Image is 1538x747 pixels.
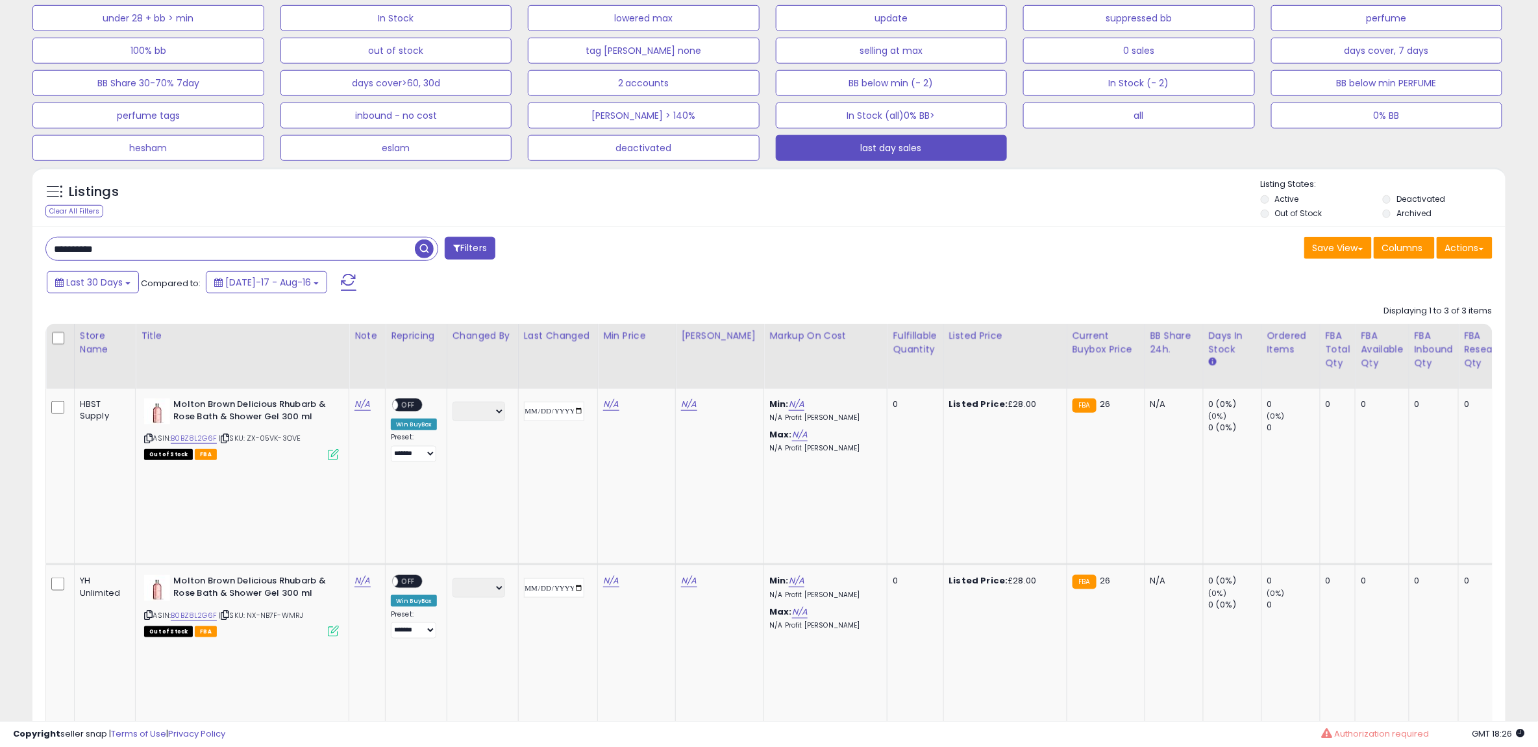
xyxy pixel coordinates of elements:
[219,433,301,443] span: | SKU: ZX-05VK-3OVE
[1275,193,1299,204] label: Active
[195,449,217,460] span: FBA
[141,329,343,343] div: Title
[168,728,225,740] a: Privacy Policy
[144,449,193,460] span: All listings that are currently out of stock and unavailable for purchase on Amazon
[603,398,619,411] a: N/A
[764,324,887,389] th: The percentage added to the cost of goods (COGS) that forms the calculator for Min & Max prices.
[225,276,311,289] span: [DATE]-17 - Aug-16
[1209,356,1217,368] small: Days In Stock.
[528,5,760,31] button: lowered max
[769,606,792,618] b: Max:
[80,575,125,598] div: YH Unlimited
[949,575,1057,587] div: £28.00
[518,324,598,389] th: CSV column name: cust_attr_1_Last Changed
[769,428,792,441] b: Max:
[528,70,760,96] button: 2 accounts
[792,606,808,618] a: N/A
[1209,398,1261,410] div: 0 (0%)
[32,103,264,129] button: perfume tags
[1267,422,1320,434] div: 0
[280,70,512,96] button: days cover>60, 30d
[528,38,760,64] button: tag [PERSON_NAME] none
[1209,422,1261,434] div: 0 (0%)
[792,428,808,441] a: N/A
[1326,398,1346,410] div: 0
[47,271,139,293] button: Last 30 Days
[173,398,331,426] b: Molton Brown Delicious Rhubarb & Rose Bath & Shower Gel 300 ml
[391,610,437,639] div: Preset:
[354,329,380,343] div: Note
[1374,237,1435,259] button: Columns
[144,398,170,424] img: 31sdBGuBlbL._SL40_.jpg
[1150,398,1193,410] div: N/A
[1361,329,1403,370] div: FBA Available Qty
[1415,575,1449,587] div: 0
[949,398,1008,410] b: Listed Price:
[206,271,327,293] button: [DATE]-17 - Aug-16
[1209,599,1261,611] div: 0 (0%)
[776,38,1008,64] button: selling at max
[1464,575,1518,587] div: 0
[893,398,933,410] div: 0
[1209,575,1261,587] div: 0 (0%)
[80,329,130,356] div: Store Name
[453,329,513,343] div: Changed by
[32,135,264,161] button: hesham
[280,38,512,64] button: out of stock
[1271,5,1503,31] button: perfume
[141,277,201,289] span: Compared to:
[776,5,1008,31] button: update
[45,205,103,217] div: Clear All Filters
[1275,208,1322,219] label: Out of Stock
[524,329,593,343] div: Last Changed
[1472,728,1525,740] span: 2025-09-16 18:26 GMT
[398,576,419,587] span: OFF
[769,444,877,453] p: N/A Profit [PERSON_NAME]
[776,135,1008,161] button: last day sales
[1100,574,1110,587] span: 26
[1209,411,1227,421] small: (0%)
[1261,178,1506,191] p: Listing States:
[1267,599,1320,611] div: 0
[1464,398,1518,410] div: 0
[66,276,123,289] span: Last 30 Days
[1267,398,1320,410] div: 0
[1209,588,1227,598] small: (0%)
[789,398,804,411] a: N/A
[1267,329,1315,356] div: Ordered Items
[32,5,264,31] button: under 28 + bb > min
[1464,329,1522,370] div: FBA Researching Qty
[1271,103,1503,129] button: 0% BB
[776,70,1008,96] button: BB below min (- 2)
[391,329,441,343] div: Repricing
[1023,38,1255,64] button: 0 sales
[1023,103,1255,129] button: all
[1271,38,1503,64] button: days cover, 7 days
[776,103,1008,129] button: In Stock (all)0% BB>
[219,610,303,620] span: | SKU: NX-NB7F-WMRJ
[391,419,437,430] div: Win BuyBox
[173,575,331,602] b: Molton Brown Delicious Rhubarb & Rose Bath & Shower Gel 300 ml
[1397,208,1432,219] label: Archived
[354,574,370,587] a: N/A
[1267,588,1285,598] small: (0%)
[789,574,804,587] a: N/A
[1361,575,1398,587] div: 0
[195,626,217,637] span: FBA
[1271,70,1503,96] button: BB below min PERFUME
[769,621,877,630] p: N/A Profit [PERSON_NAME]
[354,398,370,411] a: N/A
[949,398,1057,410] div: £28.00
[1267,411,1285,421] small: (0%)
[144,575,170,601] img: 31sdBGuBlbL._SL40_.jpg
[1382,241,1423,254] span: Columns
[1326,575,1346,587] div: 0
[398,400,419,411] span: OFF
[1437,237,1493,259] button: Actions
[769,413,877,422] p: N/A Profit [PERSON_NAME]
[681,574,697,587] a: N/A
[1150,575,1193,587] div: N/A
[769,398,789,410] b: Min:
[528,103,760,129] button: [PERSON_NAME] > 140%
[769,591,877,600] p: N/A Profit [PERSON_NAME]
